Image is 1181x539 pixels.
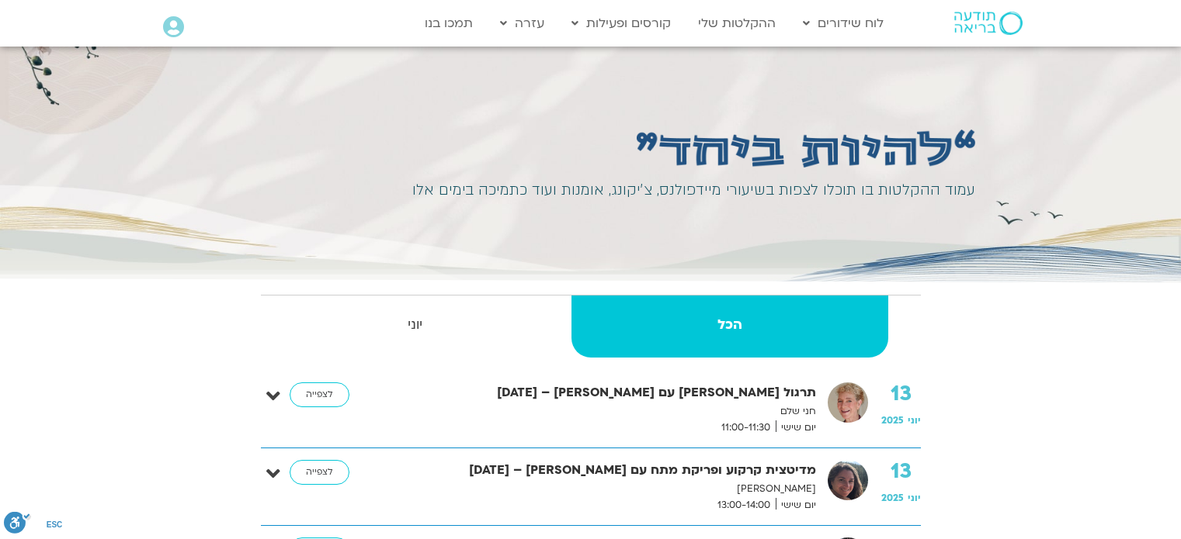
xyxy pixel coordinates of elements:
[408,403,816,420] p: חני שלם
[571,295,888,358] a: הכל
[408,481,816,497] p: [PERSON_NAME]
[690,9,783,38] a: ההקלטות שלי
[776,420,816,436] span: יום שישי
[881,382,921,406] strong: 13
[776,497,816,513] span: יום שישי
[716,420,776,436] span: 11:00-11:30
[417,9,481,38] a: תמכו בנו
[908,492,921,504] span: יוני
[954,12,1023,35] img: תודעה בריאה
[795,9,891,38] a: לוח שידורים
[908,414,921,427] span: יוני
[408,460,816,481] strong: מדיטצית קרקוע ופריקת מתח עם [PERSON_NAME] – [DATE]
[881,460,921,483] strong: 13
[262,313,569,337] strong: יוני
[564,9,679,38] a: קורסים ופעילות
[492,9,552,38] a: עזרה
[290,460,349,485] a: לצפייה
[881,492,904,504] span: 2025
[571,313,888,337] strong: הכל
[408,382,816,403] strong: תרגול [PERSON_NAME] עם [PERSON_NAME] – [DATE]
[290,382,349,407] a: לצפייה
[398,178,975,203] div: עמוד ההקלטות בו תוכלו לצפות בשיעורי מיידפולנס, צ׳יקונג, אומנות ועוד כתמיכה בימים אלו​
[262,295,569,358] a: יוני
[881,414,904,427] span: 2025
[712,497,776,513] span: 13:00-14:00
